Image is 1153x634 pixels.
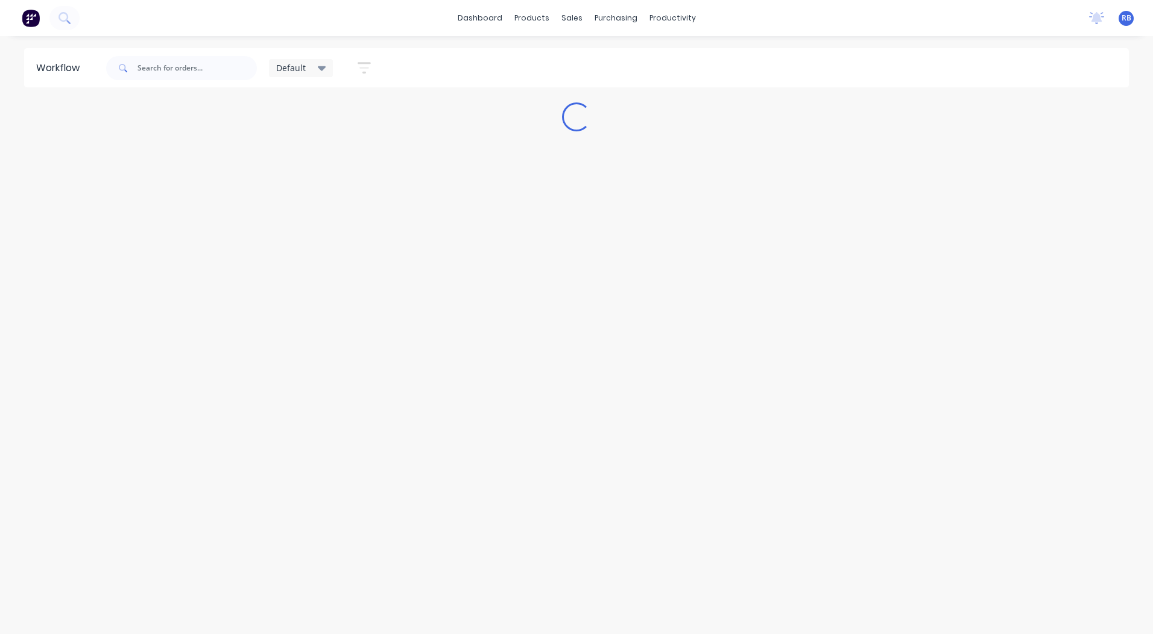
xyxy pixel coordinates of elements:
div: purchasing [589,9,643,27]
a: dashboard [452,9,508,27]
div: Workflow [36,61,86,75]
div: sales [555,9,589,27]
span: RB [1122,13,1131,24]
div: products [508,9,555,27]
div: productivity [643,9,702,27]
span: Default [276,61,306,74]
input: Search for orders... [137,56,257,80]
img: Factory [22,9,40,27]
